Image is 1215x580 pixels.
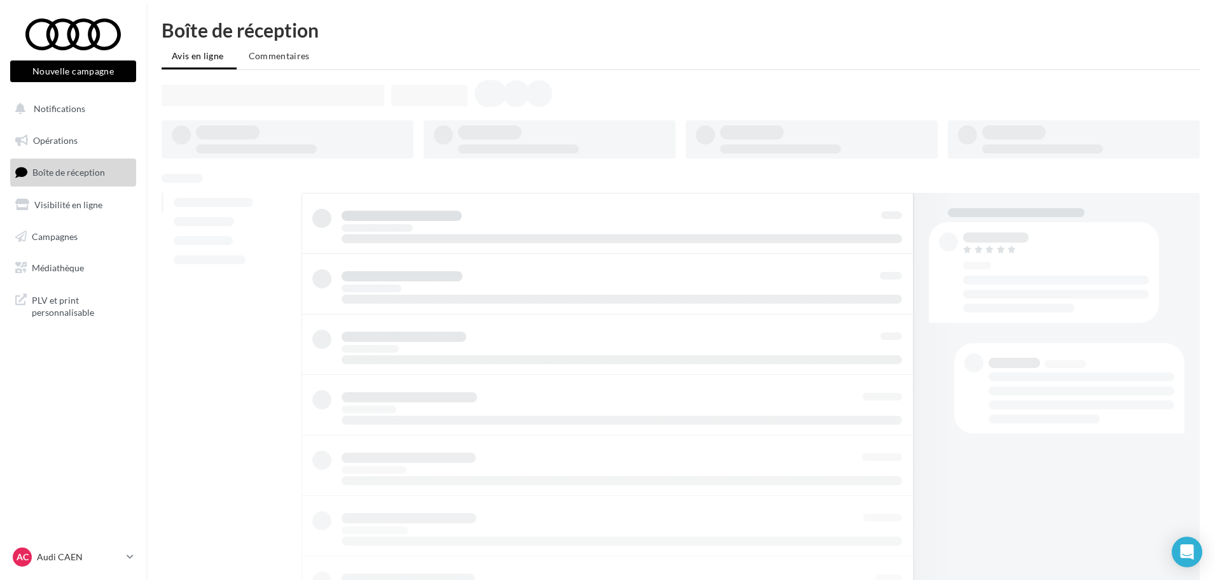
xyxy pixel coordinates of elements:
[33,135,78,146] span: Opérations
[8,95,134,122] button: Notifications
[34,199,102,210] span: Visibilité en ligne
[162,20,1200,39] div: Boîte de réception
[8,255,139,281] a: Médiathèque
[32,230,78,241] span: Campagnes
[8,127,139,154] a: Opérations
[32,167,105,178] span: Boîte de réception
[10,60,136,82] button: Nouvelle campagne
[17,551,29,563] span: AC
[10,545,136,569] a: AC Audi CAEN
[32,262,84,273] span: Médiathèque
[1172,537,1202,567] div: Open Intercom Messenger
[8,159,139,186] a: Boîte de réception
[8,286,139,324] a: PLV et print personnalisable
[249,50,310,61] span: Commentaires
[34,103,85,114] span: Notifications
[37,551,121,563] p: Audi CAEN
[8,192,139,218] a: Visibilité en ligne
[8,223,139,250] a: Campagnes
[32,292,131,319] span: PLV et print personnalisable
